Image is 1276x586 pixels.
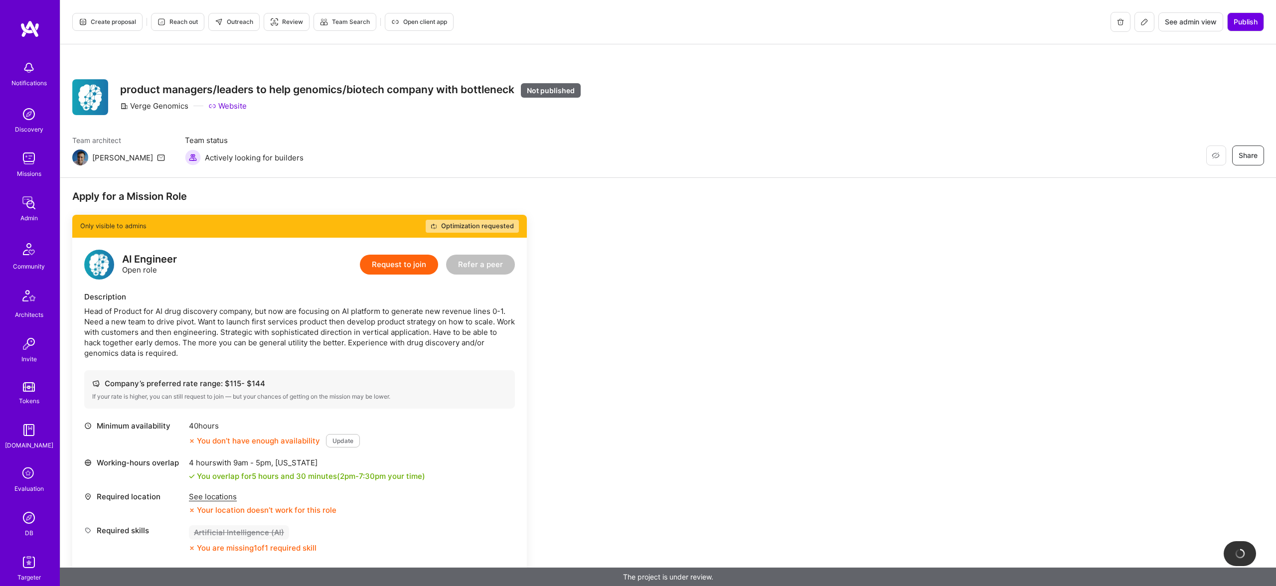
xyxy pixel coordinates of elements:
div: You overlap for 5 hours and 30 minutes ( your time) [197,471,425,481]
div: Apply for a Mission Role [72,190,527,203]
i: icon CloseOrange [189,507,195,513]
button: Update [326,434,360,447]
button: Publish [1227,12,1264,31]
div: [PERSON_NAME] [92,152,153,163]
button: Refer a peer [446,255,515,275]
span: 9am - 5pm , [231,458,275,467]
img: teamwork [19,148,39,168]
img: Invite [19,334,39,354]
i: icon Refresh [431,223,437,230]
i: icon Targeter [270,18,278,26]
div: [DOMAIN_NAME] [5,440,53,450]
div: Head of Product for AI drug discovery company, but now are focusing on AI platform to generate ne... [84,306,515,358]
i: icon Clock [84,422,92,430]
div: Missions [17,168,41,179]
span: See admin view [1165,17,1217,27]
button: Reach out [151,13,204,31]
img: Community [17,237,41,261]
img: Architects [17,286,41,309]
i: icon EyeClosed [1212,151,1220,159]
i: icon Mail [157,153,165,161]
i: icon Proposal [79,18,87,26]
button: Optimization requested [426,220,519,233]
div: Verge Genomics [120,101,188,111]
div: Not published [521,83,581,98]
div: Only visible to admins [72,215,527,238]
button: Share [1232,146,1264,165]
span: Open client app [391,17,447,26]
span: Share [1239,150,1258,160]
button: See admin view [1158,12,1223,31]
i: icon Cash [92,380,100,387]
div: See locations [189,491,336,502]
i: icon Tag [84,527,92,534]
div: 4 hours with [US_STATE] [189,457,425,468]
span: Reach out [158,17,198,26]
div: Discovery [15,124,43,135]
div: You don’t have enough availability [189,436,320,446]
h3: product managers/leaders to help genomics/biotech company with bottleneck [120,83,581,97]
span: Outreach [215,17,253,26]
i: icon CloseOrange [189,545,195,551]
span: Publish [1234,17,1258,27]
a: Website [208,101,247,111]
i: icon Location [84,493,92,500]
img: guide book [19,420,39,440]
img: Company Logo [72,79,108,115]
button: Request to join [360,255,438,275]
div: Working-hours overlap [84,457,184,468]
div: Community [13,261,45,272]
div: Artificial Intelligence (AI) [189,525,289,540]
button: Outreach [208,13,260,31]
img: Skill Targeter [19,552,39,572]
div: Admin [20,213,38,223]
i: icon Check [189,473,195,479]
div: Targeter [17,572,41,583]
button: Review [264,13,310,31]
div: Invite [21,354,37,364]
div: Tokens [19,396,39,406]
div: Your location doesn’t work for this role [189,505,336,515]
button: Open client app [385,13,454,31]
span: 2pm - 7:30pm [340,471,386,481]
i: icon CloseOrange [189,438,195,444]
i: icon World [84,459,92,466]
span: Create proposal [79,17,136,26]
div: Minimum availability [84,421,184,431]
button: Create proposal [72,13,143,31]
span: Team status [185,135,304,146]
div: If your rate is higher, you can still request to join — but your chances of getting on the missio... [92,393,507,401]
button: Team Search [314,13,376,31]
div: Description [84,292,515,302]
i: icon CompanyGray [120,102,128,110]
i: icon SelectionTeam [19,464,38,483]
div: Required skills [84,525,184,536]
div: 40 hours [189,421,360,431]
div: The project is under review. [60,568,1276,586]
span: Actively looking for builders [205,152,304,163]
img: logo [20,20,40,38]
img: Actively looking for builders [185,149,201,165]
div: You are missing 1 of 1 required skill [197,543,317,553]
img: loading [1235,548,1246,559]
img: Admin Search [19,508,39,528]
img: discovery [19,104,39,124]
div: Notifications [11,78,47,88]
img: bell [19,58,39,78]
span: Team architect [72,135,165,146]
div: DB [25,528,33,538]
div: Company’s preferred rate range: $ 115 - $ 144 [92,378,507,389]
img: Team Architect [72,149,88,165]
img: admin teamwork [19,193,39,213]
div: Open role [122,254,177,275]
span: Review [270,17,303,26]
div: AI Engineer [122,254,177,265]
div: Required location [84,491,184,502]
div: Evaluation [14,483,44,494]
img: tokens [23,382,35,392]
span: Team Search [320,17,370,26]
div: Architects [15,309,43,320]
img: logo [84,250,114,280]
